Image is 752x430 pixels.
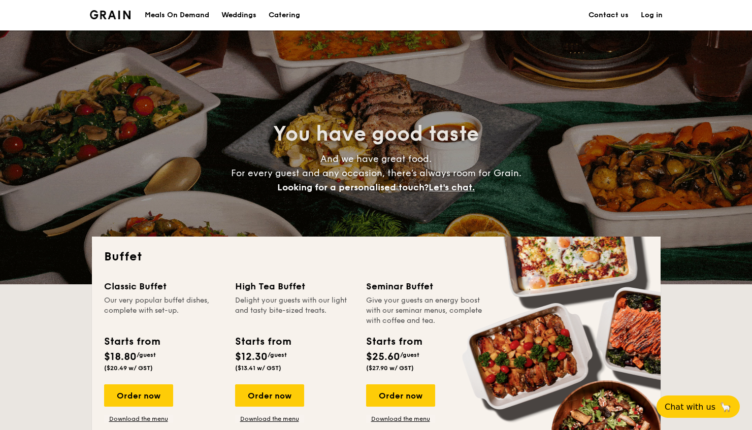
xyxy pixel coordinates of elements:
[104,351,137,363] span: $18.80
[137,351,156,358] span: /guest
[104,365,153,372] span: ($20.49 w/ GST)
[366,279,485,293] div: Seminar Buffet
[366,295,485,326] div: Give your guests an energy boost with our seminar menus, complete with coffee and tea.
[277,182,429,193] span: Looking for a personalised touch?
[657,395,740,418] button: Chat with us🦙
[235,295,354,326] div: Delight your guests with our light and tasty bite-sized treats.
[104,295,223,326] div: Our very popular buffet dishes, complete with set-up.
[400,351,419,358] span: /guest
[429,182,475,193] span: Let's chat.
[366,334,421,349] div: Starts from
[366,365,414,372] span: ($27.90 w/ GST)
[366,384,435,407] div: Order now
[268,351,287,358] span: /guest
[104,334,159,349] div: Starts from
[720,401,732,413] span: 🦙
[235,279,354,293] div: High Tea Buffet
[104,384,173,407] div: Order now
[235,415,304,423] a: Download the menu
[90,10,131,19] a: Logotype
[366,415,435,423] a: Download the menu
[90,10,131,19] img: Grain
[235,334,290,349] div: Starts from
[273,122,479,146] span: You have good taste
[104,279,223,293] div: Classic Buffet
[235,384,304,407] div: Order now
[665,402,715,412] span: Chat with us
[235,351,268,363] span: $12.30
[366,351,400,363] span: $25.60
[231,153,521,193] span: And we have great food. For every guest and any occasion, there’s always room for Grain.
[104,415,173,423] a: Download the menu
[235,365,281,372] span: ($13.41 w/ GST)
[104,249,648,265] h2: Buffet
